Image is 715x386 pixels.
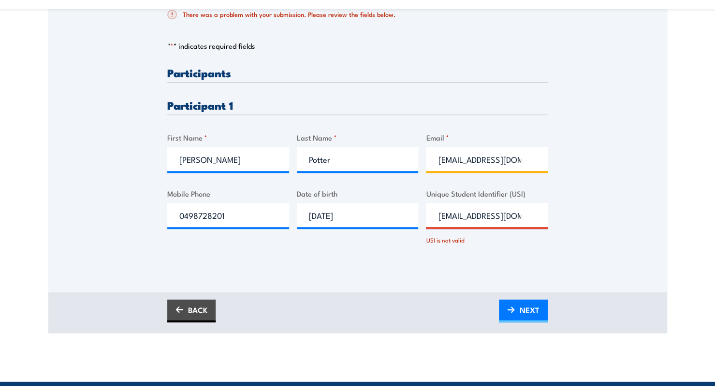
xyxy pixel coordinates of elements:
[499,300,548,322] a: NEXT
[167,188,289,199] label: Mobile Phone
[426,231,548,245] div: USI is not valid
[520,297,540,323] span: NEXT
[167,10,540,19] h2: There was a problem with your submission. Please review the fields below.
[297,132,419,143] label: Last Name
[167,132,289,143] label: First Name
[426,188,548,199] label: Unique Student Identifier (USI)
[297,188,419,199] label: Date of birth
[167,41,548,51] p: " " indicates required fields
[167,300,216,322] a: BACK
[167,100,548,111] h3: Participant 1
[426,132,548,143] label: Email
[167,67,548,78] h3: Participants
